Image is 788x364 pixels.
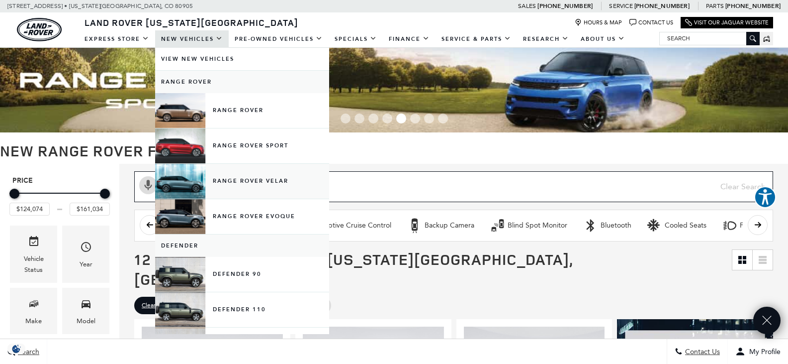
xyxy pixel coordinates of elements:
[609,2,632,9] span: Service
[575,30,631,48] a: About Us
[155,257,329,292] a: Defender 90
[17,18,62,41] a: land-rover
[728,339,788,364] button: Open user profile menu
[79,30,631,48] nav: Main Navigation
[725,2,781,10] a: [PHONE_NUMBER]
[142,299,164,312] span: Clear All
[438,114,448,123] span: Go to slide 8
[12,176,107,185] h5: Price
[368,114,378,123] span: Go to slide 3
[5,344,28,354] img: Opt-Out Icon
[402,215,480,236] button: Backup CameraBackup Camera
[70,203,110,216] input: Maximum
[25,316,42,327] div: Make
[155,30,229,48] a: New Vehicles
[80,259,92,270] div: Year
[539,102,788,332] iframe: Chat window
[17,253,50,275] div: Vehicle Status
[155,235,329,257] a: Defender
[383,30,436,48] a: Finance
[436,30,517,48] a: Service & Parts
[100,189,110,199] div: Maximum Price
[155,199,329,234] a: Range Rover Evoque
[315,221,391,230] div: Adaptive Cruise Control
[155,71,329,93] a: Range Rover
[424,114,434,123] span: Go to slide 7
[341,114,350,123] span: Go to slide 1
[28,295,40,316] span: Make
[9,203,50,216] input: Minimum
[745,348,781,356] span: My Profile
[155,48,329,70] a: View New Vehicles
[155,164,329,199] a: Range Rover Velar
[7,2,193,9] a: [STREET_ADDRESS] • [US_STATE][GEOGRAPHIC_DATA], CO 80905
[9,189,19,199] div: Minimum Price
[329,30,383,48] a: Specials
[685,19,769,26] a: Visit Our Jaguar Website
[410,114,420,123] span: Go to slide 6
[77,316,95,327] div: Model
[229,30,329,48] a: Pre-Owned Vehicles
[155,328,329,363] a: Defender 130
[629,19,673,26] a: Contact Us
[9,185,110,216] div: Price
[79,30,155,48] a: EXPRESS STORE
[292,215,397,236] button: Adaptive Cruise ControlAdaptive Cruise Control
[683,348,720,356] span: Contact Us
[485,215,573,236] button: Blind Spot MonitorBlind Spot Monitor
[62,226,109,283] div: YearYear
[134,249,573,289] span: 12 Vehicles for Sale in [US_STATE][GEOGRAPHIC_DATA], [GEOGRAPHIC_DATA]
[140,215,160,235] button: scroll left
[575,19,622,26] a: Hours & Map
[62,288,109,334] div: ModelModel
[10,288,57,334] div: MakeMake
[517,30,575,48] a: Research
[155,93,329,128] a: Range Rover
[407,218,422,233] div: Backup Camera
[354,114,364,123] span: Go to slide 2
[508,221,567,230] div: Blind Spot Monitor
[5,344,28,354] section: Click to Open Cookie Consent Modal
[155,292,329,327] a: Defender 110
[706,2,724,9] span: Parts
[85,16,298,28] span: Land Rover [US_STATE][GEOGRAPHIC_DATA]
[10,226,57,283] div: VehicleVehicle Status
[17,18,62,41] img: Land Rover
[537,2,593,10] a: [PHONE_NUMBER]
[139,176,157,194] svg: Click to toggle on voice search
[490,218,505,233] div: Blind Spot Monitor
[660,32,759,44] input: Search
[396,114,406,123] span: Go to slide 5
[425,221,474,230] div: Backup Camera
[134,171,773,202] input: Search Inventory
[80,295,92,316] span: Model
[155,128,329,163] a: Range Rover Sport
[634,2,690,10] a: [PHONE_NUMBER]
[382,114,392,123] span: Go to slide 4
[518,2,536,9] span: Sales
[80,239,92,259] span: Year
[79,16,304,28] a: Land Rover [US_STATE][GEOGRAPHIC_DATA]
[28,233,40,253] span: Vehicle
